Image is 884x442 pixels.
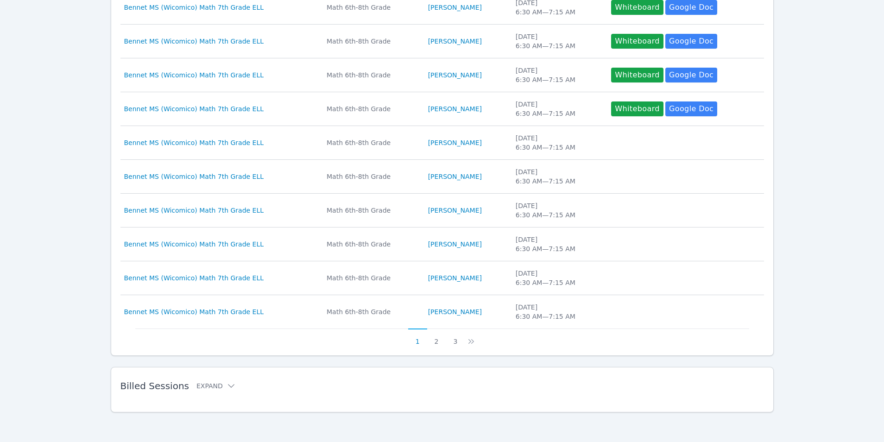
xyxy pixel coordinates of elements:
div: [DATE] 6:30 AM — 7:15 AM [516,100,600,118]
button: Whiteboard [611,68,663,82]
a: Bennet MS (Wicomico) Math 7th Grade ELL [124,104,264,114]
button: 1 [408,328,427,346]
div: Math 6th-8th Grade [327,240,417,249]
a: [PERSON_NAME] [428,307,482,316]
tr: Bennet MS (Wicomico) Math 7th Grade ELLMath 6th-8th Grade[PERSON_NAME][DATE]6:30 AM—7:15 AM [120,160,764,194]
div: Math 6th-8th Grade [327,172,417,181]
a: [PERSON_NAME] [428,3,482,12]
a: Bennet MS (Wicomico) Math 7th Grade ELL [124,138,264,147]
a: Bennet MS (Wicomico) Math 7th Grade ELL [124,70,264,80]
button: 3 [446,328,465,346]
a: Google Doc [665,101,717,116]
a: Bennet MS (Wicomico) Math 7th Grade ELL [124,3,264,12]
tr: Bennet MS (Wicomico) Math 7th Grade ELLMath 6th-8th Grade[PERSON_NAME][DATE]6:30 AM—7:15 AM [120,126,764,160]
button: Whiteboard [611,101,663,116]
a: [PERSON_NAME] [428,70,482,80]
tr: Bennet MS (Wicomico) Math 7th Grade ELLMath 6th-8th Grade[PERSON_NAME][DATE]6:30 AM—7:15 AMWhiteb... [120,58,764,92]
tr: Bennet MS (Wicomico) Math 7th Grade ELLMath 6th-8th Grade[PERSON_NAME][DATE]6:30 AM—7:15 AMWhiteb... [120,92,764,126]
a: Google Doc [665,34,717,49]
div: Math 6th-8th Grade [327,3,417,12]
div: [DATE] 6:30 AM — 7:15 AM [516,201,600,220]
div: [DATE] 6:30 AM — 7:15 AM [516,167,600,186]
a: [PERSON_NAME] [428,172,482,181]
a: Bennet MS (Wicomico) Math 7th Grade ELL [124,172,264,181]
div: Math 6th-8th Grade [327,138,417,147]
a: [PERSON_NAME] [428,206,482,215]
tr: Bennet MS (Wicomico) Math 7th Grade ELLMath 6th-8th Grade[PERSON_NAME][DATE]6:30 AM—7:15 AM [120,261,764,295]
a: Bennet MS (Wicomico) Math 7th Grade ELL [124,307,264,316]
div: [DATE] 6:30 AM — 7:15 AM [516,269,600,287]
div: Math 6th-8th Grade [327,307,417,316]
a: [PERSON_NAME] [428,273,482,283]
a: Bennet MS (Wicomico) Math 7th Grade ELL [124,37,264,46]
div: [DATE] 6:30 AM — 7:15 AM [516,32,600,51]
div: Math 6th-8th Grade [327,206,417,215]
button: Whiteboard [611,34,663,49]
div: [DATE] 6:30 AM — 7:15 AM [516,235,600,253]
a: Google Doc [665,68,717,82]
div: Math 6th-8th Grade [327,273,417,283]
button: Expand [196,381,236,391]
div: [DATE] 6:30 AM — 7:15 AM [516,303,600,321]
div: Math 6th-8th Grade [327,37,417,46]
button: 2 [427,328,446,346]
tr: Bennet MS (Wicomico) Math 7th Grade ELLMath 6th-8th Grade[PERSON_NAME][DATE]6:30 AM—7:15 AM [120,295,764,328]
span: Billed Sessions [120,380,189,391]
a: Bennet MS (Wicomico) Math 7th Grade ELL [124,206,264,215]
a: [PERSON_NAME] [428,138,482,147]
div: Math 6th-8th Grade [327,104,417,114]
a: Bennet MS (Wicomico) Math 7th Grade ELL [124,240,264,249]
a: [PERSON_NAME] [428,104,482,114]
a: [PERSON_NAME] [428,37,482,46]
tr: Bennet MS (Wicomico) Math 7th Grade ELLMath 6th-8th Grade[PERSON_NAME][DATE]6:30 AM—7:15 AMWhiteb... [120,25,764,58]
div: Math 6th-8th Grade [327,70,417,80]
div: [DATE] 6:30 AM — 7:15 AM [516,133,600,152]
div: [DATE] 6:30 AM — 7:15 AM [516,66,600,84]
tr: Bennet MS (Wicomico) Math 7th Grade ELLMath 6th-8th Grade[PERSON_NAME][DATE]6:30 AM—7:15 AM [120,194,764,227]
a: [PERSON_NAME] [428,240,482,249]
a: Bennet MS (Wicomico) Math 7th Grade ELL [124,273,264,283]
tr: Bennet MS (Wicomico) Math 7th Grade ELLMath 6th-8th Grade[PERSON_NAME][DATE]6:30 AM—7:15 AM [120,227,764,261]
